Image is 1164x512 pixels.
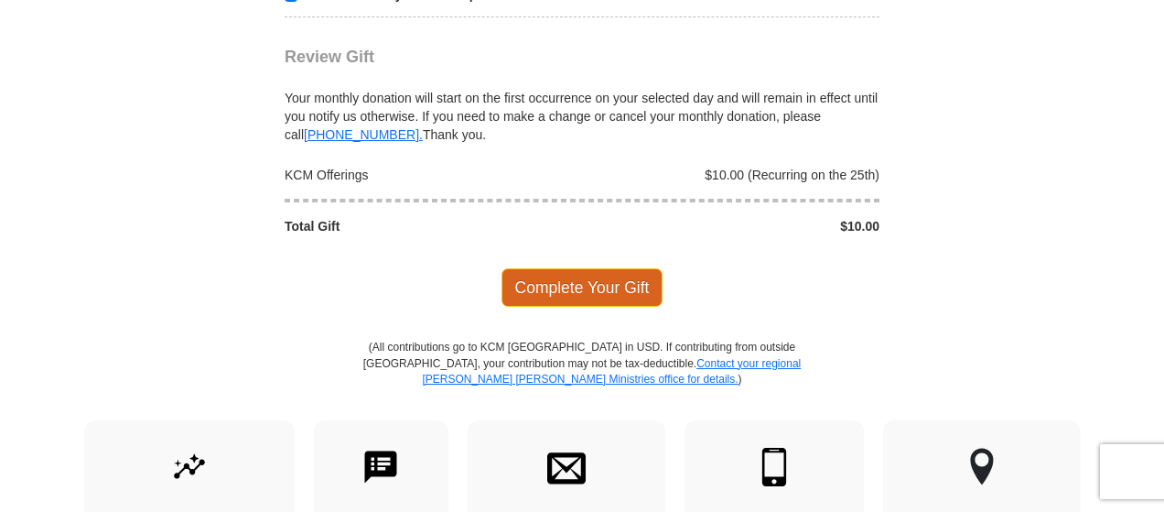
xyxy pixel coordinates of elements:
[969,448,995,486] img: other-region
[275,217,583,235] div: Total Gift
[501,268,663,307] span: Complete Your Gift
[285,48,374,66] span: Review Gift
[304,127,423,142] a: [PHONE_NUMBER].
[755,448,793,486] img: mobile.svg
[170,448,209,486] img: give-by-stock.svg
[285,67,879,144] div: Your monthly donation will start on the first occurrence on your selected day and will remain in ...
[361,448,400,486] img: text-to-give.svg
[547,448,586,486] img: envelope.svg
[705,168,879,182] span: $10.00 (Recurring on the 25th)
[275,166,583,184] div: KCM Offerings
[422,357,801,386] a: Contact your regional [PERSON_NAME] [PERSON_NAME] Ministries office for details.
[362,340,802,419] p: (All contributions go to KCM [GEOGRAPHIC_DATA] in USD. If contributing from outside [GEOGRAPHIC_D...
[582,217,889,235] div: $10.00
